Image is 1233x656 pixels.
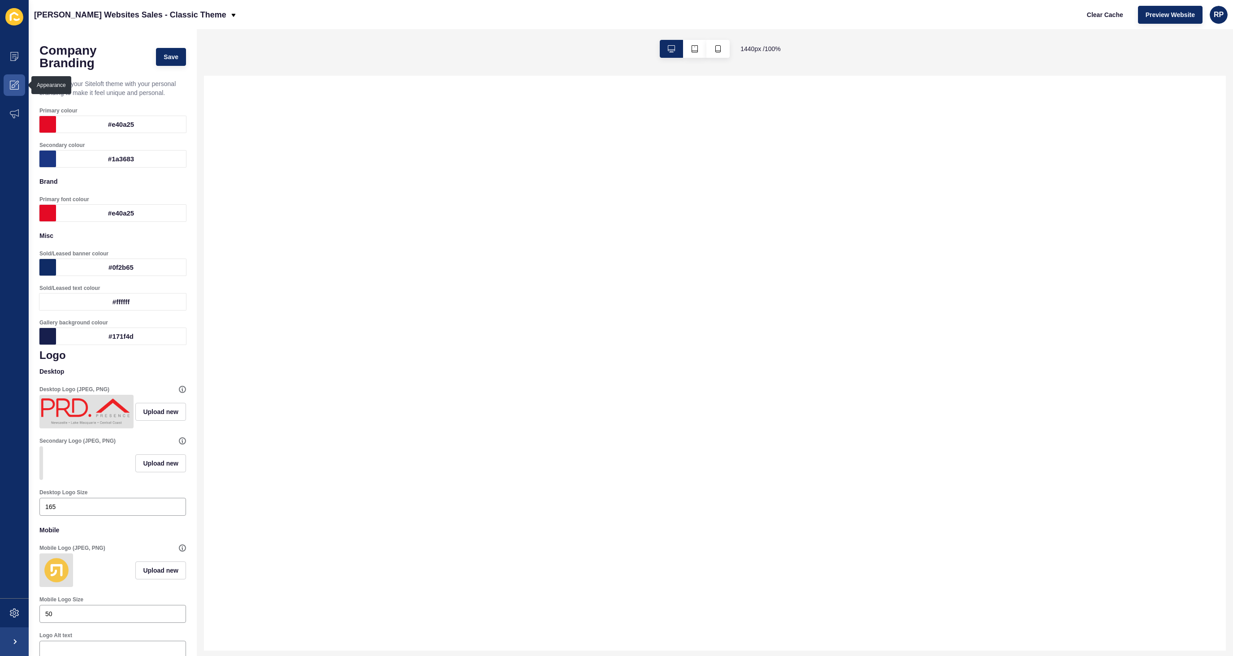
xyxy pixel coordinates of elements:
[1087,10,1123,19] span: Clear Cache
[37,82,66,89] div: Appearance
[56,259,186,276] div: #0f2b65
[39,285,100,292] label: Sold/Leased text colour
[39,74,186,103] p: Customise your Siteloft theme with your personal branding to make it feel unique and personal.
[56,116,186,133] div: #e40a25
[39,226,186,246] p: Misc
[39,250,108,257] label: Sold/Leased banner colour
[39,349,186,362] h1: Logo
[135,454,186,472] button: Upload new
[740,44,781,53] span: 1440 px / 100 %
[156,48,186,66] button: Save
[56,205,186,221] div: #e40a25
[39,632,72,639] label: Logo Alt text
[56,151,186,167] div: #1a3683
[39,596,83,603] label: Mobile Logo Size
[143,407,178,416] span: Upload new
[39,142,85,149] label: Secondary colour
[34,4,226,26] p: [PERSON_NAME] Websites Sales - Classic Theme
[39,319,108,326] label: Gallery background colour
[39,362,186,381] p: Desktop
[39,437,116,445] label: Secondary Logo (JPEG, PNG)
[135,561,186,579] button: Upload new
[1146,10,1195,19] span: Preview Website
[56,328,186,345] div: #171f4d
[39,520,186,540] p: Mobile
[1214,10,1224,19] span: RP
[1079,6,1131,24] button: Clear Cache
[143,459,178,468] span: Upload new
[39,107,78,114] label: Primary colour
[39,489,87,496] label: Desktop Logo Size
[143,566,178,575] span: Upload new
[39,44,147,69] h1: Company Branding
[39,172,186,191] p: Brand
[39,196,89,203] label: Primary font colour
[56,293,186,310] div: #ffffff
[41,555,71,585] img: 3df1ee99626de1334f0307f8fc28fdd1.png
[135,403,186,421] button: Upload new
[164,52,178,61] span: Save
[39,386,109,393] label: Desktop Logo (JPEG, PNG)
[39,544,105,552] label: Mobile Logo (JPEG, PNG)
[41,397,132,427] img: c0c51ba43b267d45d36f988c872d544c.png
[1138,6,1203,24] button: Preview Website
